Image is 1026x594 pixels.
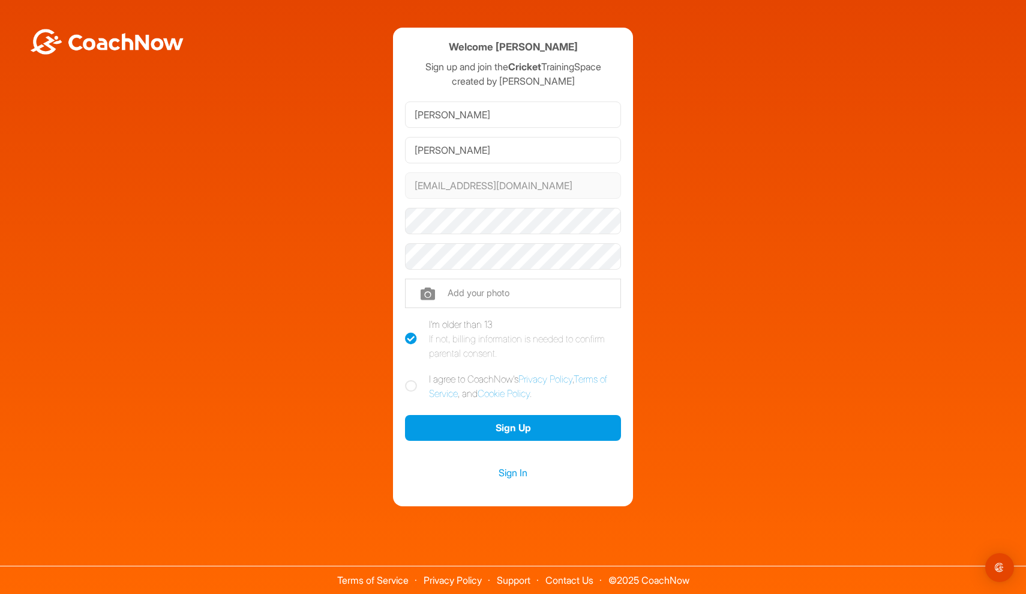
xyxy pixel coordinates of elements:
a: Terms of Service [429,373,607,399]
input: Last Name [405,137,621,163]
h4: Welcome [PERSON_NAME] [449,40,578,55]
input: First Name [405,102,621,128]
a: Support [497,574,530,586]
div: I'm older than 13 [429,317,621,360]
label: I agree to CoachNow's , , and . [405,372,621,401]
span: © 2025 CoachNow [602,566,695,585]
a: Contact Us [545,574,593,586]
a: Privacy Policy [518,373,572,385]
button: Sign Up [405,415,621,441]
p: Sign up and join the TrainingSpace [405,59,621,74]
div: If not, billing information is needed to confirm parental consent. [429,332,621,360]
p: created by [PERSON_NAME] [405,74,621,88]
div: Open Intercom Messenger [985,553,1014,582]
a: Sign In [405,465,621,480]
img: BwLJSsUCoWCh5upNqxVrqldRgqLPVwmV24tXu5FoVAoFEpwwqQ3VIfuoInZCoVCoTD4vwADAC3ZFMkVEQFDAAAAAElFTkSuQmCC [29,29,185,55]
a: Cookie Policy [478,387,530,399]
input: Email [405,172,621,199]
a: Privacy Policy [424,574,482,586]
strong: Cricket [508,61,541,73]
a: Terms of Service [337,574,409,586]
